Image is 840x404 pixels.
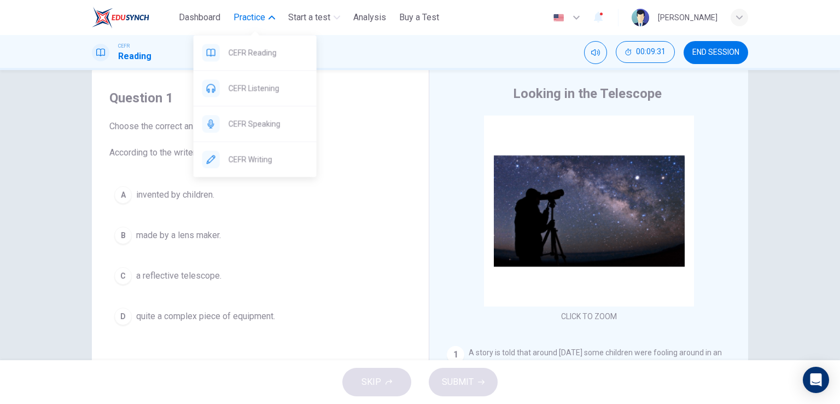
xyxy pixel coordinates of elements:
[447,346,464,363] div: 1
[616,41,675,64] div: Hide
[109,303,411,330] button: Dquite a complex piece of equipment.
[399,11,439,24] span: Buy a Test
[194,71,317,106] div: CEFR Listening
[174,8,225,27] button: Dashboard
[684,41,748,64] button: END SESSION
[114,308,132,325] div: D
[194,106,317,141] div: CEFR Speaking
[109,222,411,249] button: Bmade by a lens maker.
[552,14,565,22] img: en
[616,41,675,63] button: 00:09:31
[179,11,220,24] span: Dashboard
[109,262,411,290] button: Ca reflective telescope.
[136,188,214,201] span: invented by children.
[692,48,739,57] span: END SESSION
[136,269,221,282] span: a reflective telescope.
[229,153,308,166] span: CEFR Writing
[513,85,662,102] h4: Looking in the Telescope
[584,41,607,64] div: Mute
[636,48,666,56] span: 00:09:31
[229,46,308,59] span: CEFR Reading
[632,9,649,26] img: Profile picture
[395,8,444,27] button: Buy a Test
[92,7,174,28] a: ELTC logo
[92,7,149,28] img: ELTC logo
[109,181,411,209] button: Ainvented by children.
[288,11,330,24] span: Start a test
[194,142,317,177] div: CEFR Writing
[136,229,221,242] span: made by a lens maker.
[118,42,130,50] span: CEFR
[349,8,390,27] button: Analysis
[234,11,265,24] span: Practice
[284,8,345,27] button: Start a test
[109,120,411,159] span: Choose the correct answer, , , or . According to the writer, the first telescope was
[658,11,717,24] div: [PERSON_NAME]
[229,117,308,130] span: CEFR Speaking
[194,35,317,70] div: CEFR Reading
[109,89,411,107] h4: Question 1
[114,227,132,244] div: B
[136,310,275,323] span: quite a complex piece of equipment.
[353,11,386,24] span: Analysis
[114,267,132,285] div: C
[229,8,279,27] button: Practice
[229,82,308,95] span: CEFR Listening
[803,367,829,393] div: Open Intercom Messenger
[114,186,132,204] div: A
[118,50,151,63] h1: Reading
